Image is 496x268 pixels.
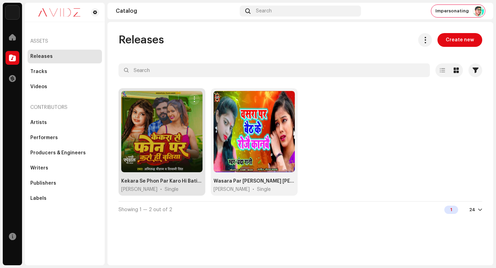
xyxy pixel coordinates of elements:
[30,135,58,141] div: Performers
[121,186,157,193] span: Anirudh Chauhan
[28,192,102,205] re-m-nav-item: Labels
[165,186,178,193] div: Single
[28,65,102,79] re-m-nav-item: Tracks
[118,33,164,47] span: Releases
[28,33,102,50] re-a-nav-header: Assets
[116,8,237,14] div: Catalog
[30,120,47,125] div: Artists
[30,196,46,201] div: Labels
[257,186,271,193] div: Single
[256,8,272,14] span: Search
[30,69,47,74] div: Tracks
[28,146,102,160] re-m-nav-item: Producers & Engineers
[30,54,53,59] div: Releases
[444,206,458,214] div: 1
[28,80,102,94] re-m-nav-item: Videos
[30,150,86,156] div: Producers & Engineers
[160,186,162,193] span: •
[30,181,56,186] div: Publishers
[121,178,203,185] div: Kekara Se Phon Par Karo Hi Batiya
[6,6,19,19] img: 10d72f0b-d06a-424f-aeaa-9c9f537e57b6
[28,176,102,190] re-m-nav-item: Publishers
[214,186,250,193] span: Chanda Rani
[30,165,48,171] div: Writers
[28,131,102,145] re-m-nav-item: Performers
[28,116,102,130] re-m-nav-item: Artists
[435,8,469,14] span: Impersonating
[30,8,88,17] img: 0c631eef-60b6-411a-a233-6856366a70de
[252,186,254,193] span: •
[28,161,102,175] re-m-nav-item: Writers
[469,207,475,213] div: 24
[446,33,474,47] span: Create new
[118,63,430,77] input: Search
[473,6,484,17] img: 6da3687d-9be0-4182-b505-3260e6e54da3
[30,84,47,90] div: Videos
[28,50,102,63] re-m-nav-item: Releases
[118,207,172,212] span: Showing 1 — 2 out of 2
[28,99,102,116] re-a-nav-header: Contributors
[437,33,482,47] button: Create new
[214,178,295,185] div: Wasara Par Betha Ke Roje Kanabe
